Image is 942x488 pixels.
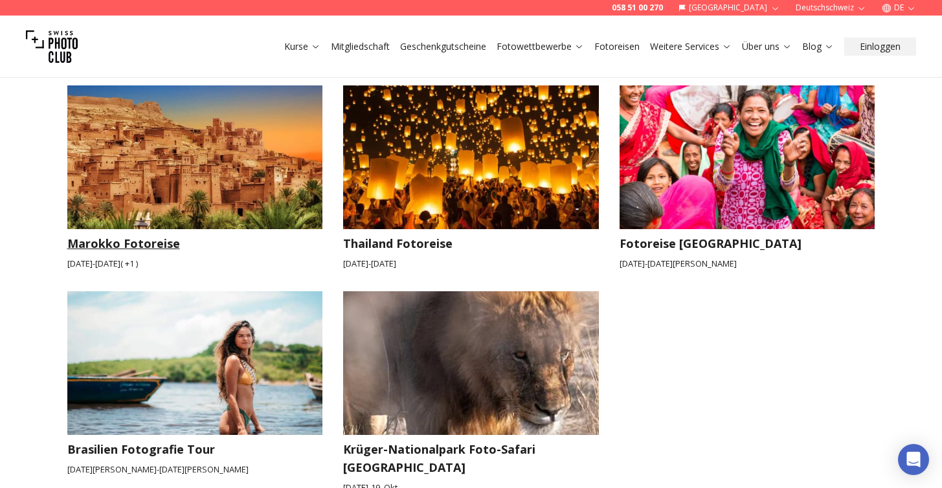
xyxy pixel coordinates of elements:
img: Marokko Fotoreise [67,85,323,229]
a: Blog [802,40,834,53]
button: Geschenkgutscheine [395,38,491,56]
a: Weitere Services [650,40,732,53]
h3: Marokko Fotoreise [67,234,323,252]
a: 058 51 00 270 [612,3,663,13]
small: [DATE] - [DATE][PERSON_NAME] [620,258,875,270]
img: Brasilien Fotografie Tour [54,283,335,441]
a: Geschenkgutscheine [400,40,486,53]
button: Fotowettbewerbe [491,38,589,56]
img: Krüger-Nationalpark Foto-Safari Südafrika [330,283,611,441]
div: Open Intercom Messenger [898,444,929,475]
button: Blog [797,38,839,56]
button: Einloggen [844,38,916,56]
a: Über uns [742,40,792,53]
a: Thailand FotoreiseThailand Fotoreise[DATE]-[DATE] [343,85,599,270]
a: Fotoreisen [594,40,640,53]
button: Kurse [279,38,326,56]
h3: Krüger-Nationalpark Foto-Safari [GEOGRAPHIC_DATA] [343,440,599,476]
button: Über uns [737,38,797,56]
img: Fotoreise Nepal [607,78,888,236]
h3: Fotoreise [GEOGRAPHIC_DATA] [620,234,875,252]
a: Fotoreise NepalFotoreise [GEOGRAPHIC_DATA][DATE]-[DATE][PERSON_NAME] [620,85,875,270]
small: [DATE][PERSON_NAME] - [DATE][PERSON_NAME] [67,463,323,476]
h3: Brasilien Fotografie Tour [67,440,323,458]
a: Mitgliedschaft [331,40,390,53]
a: Kurse [284,40,320,53]
button: Mitgliedschaft [326,38,395,56]
button: Fotoreisen [589,38,645,56]
small: [DATE] - [DATE] ( + 1 ) [67,258,323,270]
img: Swiss photo club [26,21,78,72]
button: Weitere Services [645,38,737,56]
h3: Thailand Fotoreise [343,234,599,252]
img: Thailand Fotoreise [330,78,611,236]
small: [DATE] - [DATE] [343,258,599,270]
a: Fotowettbewerbe [497,40,584,53]
a: Marokko FotoreiseMarokko Fotoreise[DATE]-[DATE]( +1 ) [67,85,323,270]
